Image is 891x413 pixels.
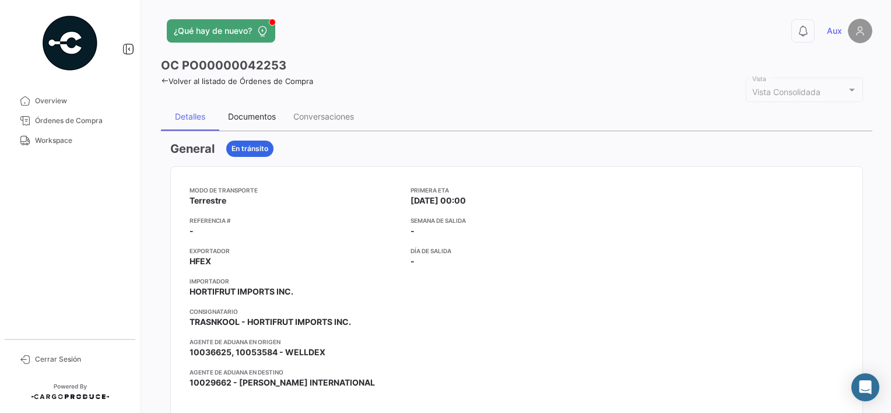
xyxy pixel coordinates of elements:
span: En tránsito [231,143,268,154]
span: ¿Qué hay de nuevo? [174,25,252,37]
app-card-info-title: Día de Salida [411,246,622,256]
span: TRASNKOOL - HORTIFRUT IMPORTS INC. [190,316,351,328]
app-card-info-title: Semana de Salida [411,216,622,225]
h3: OC PO00000042253 [161,57,286,73]
div: Documentos [228,111,276,121]
app-card-info-title: Agente de Aduana en Origen [190,337,401,346]
span: HORTIFRUT IMPORTS INC. [190,286,293,297]
span: [DATE] 00:00 [411,195,466,206]
span: HFEX [190,256,211,267]
app-card-info-title: Consignatario [190,307,401,316]
div: Abrir Intercom Messenger [851,373,879,401]
app-card-info-title: Referencia # [190,216,401,225]
app-card-info-title: Exportador [190,246,401,256]
span: Terrestre [190,195,226,206]
app-card-info-title: Agente de Aduana en Destino [190,367,401,377]
span: Workspace [35,135,126,146]
app-card-info-title: Importador [190,276,401,286]
app-card-info-title: Primera ETA [411,185,622,195]
span: 10029662 - [PERSON_NAME] INTERNATIONAL [190,377,375,388]
span: Aux [827,25,842,37]
mat-select-trigger: Vista Consolidada [752,87,820,97]
h3: General [170,141,215,157]
span: 10036625, 10053584 - WELLDEX [190,346,325,358]
img: placeholder-user.png [848,19,872,43]
span: Overview [35,96,126,106]
span: Órdenes de Compra [35,116,126,126]
img: powered-by.png [41,14,99,72]
div: Conversaciones [293,111,354,121]
div: Detalles [175,111,205,121]
button: ¿Qué hay de nuevo? [167,19,275,43]
a: Workspace [9,131,131,150]
span: - [411,225,415,237]
span: Cerrar Sesión [35,354,126,365]
app-card-info-title: Modo de Transporte [190,185,401,195]
a: Overview [9,91,131,111]
a: Volver al listado de Órdenes de Compra [161,76,313,86]
span: - [411,256,415,267]
a: Órdenes de Compra [9,111,131,131]
span: - [190,225,194,237]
